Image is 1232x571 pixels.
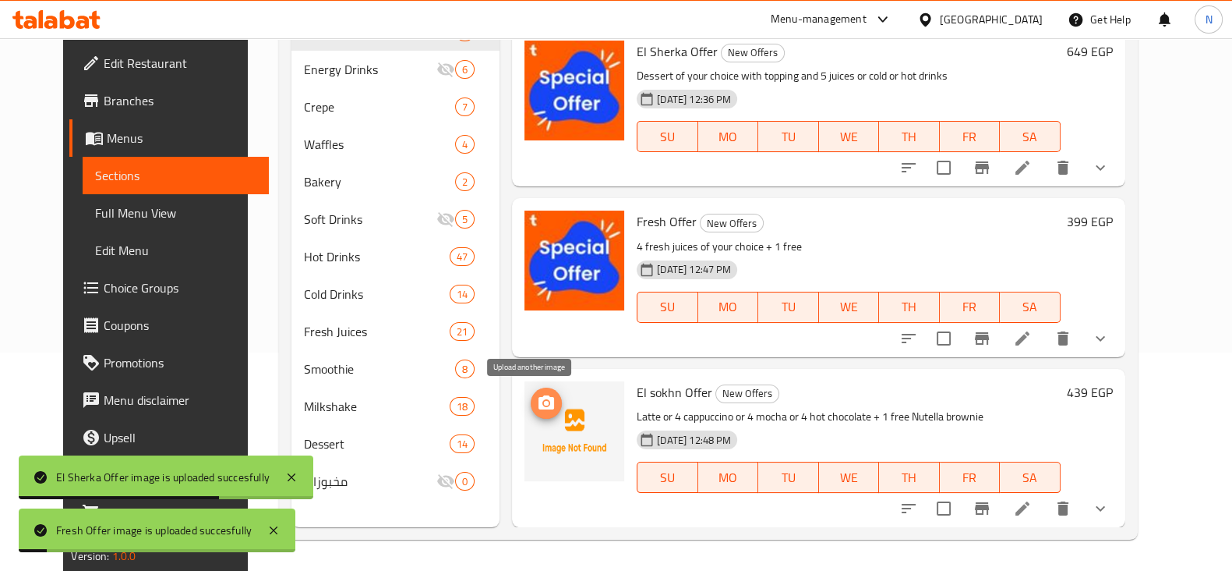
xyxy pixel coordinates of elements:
div: El Sherka Offer image is uploaded succesfully [56,469,270,486]
div: items [455,172,475,191]
a: Sections [83,157,269,194]
button: FR [940,462,1000,493]
div: New Offers [721,44,785,62]
span: Waffles [304,135,455,154]
div: Fresh Offer image is uploaded succesfully [56,522,252,539]
span: Coupons [104,316,256,335]
button: upload picture [531,388,562,419]
div: Bakery2 [291,163,500,200]
div: Fresh Juices [304,322,450,341]
a: Edit menu item [1013,329,1032,348]
a: Coupons [69,307,269,344]
span: Smoothie [304,360,455,378]
span: Dessert [304,434,450,453]
p: Dessert of your choice with topping and 5 juices or cold or hot drinks [637,66,1060,86]
span: WE [825,466,873,489]
span: WE [825,126,873,148]
div: Cold Drinks [304,285,450,303]
span: WE [825,296,873,318]
span: SU [644,126,691,148]
div: items [450,285,475,303]
button: TH [879,121,939,152]
span: 21 [450,325,474,339]
button: sort-choices [890,490,927,527]
svg: Show Choices [1091,499,1110,518]
span: Fresh Offer [637,210,697,233]
div: Hot Drinks47 [291,238,500,275]
span: Choice Groups [104,278,256,297]
button: TU [758,121,818,152]
button: SA [1000,462,1060,493]
span: Edit Menu [95,241,256,260]
button: TH [879,292,939,323]
button: Branch-specific-item [963,149,1001,186]
div: Energy Drinks [304,60,436,79]
div: مخبوزات [304,472,436,491]
span: MO [704,126,752,148]
span: MO [704,296,752,318]
span: 47 [450,250,474,264]
button: FR [940,292,1000,323]
span: Grocery Checklist [104,503,256,522]
svg: Inactive section [436,210,455,229]
button: delete [1044,320,1082,357]
button: Branch-specific-item [963,320,1001,357]
button: show more [1082,320,1119,357]
div: New Offers [700,214,764,232]
button: FR [940,121,1000,152]
button: delete [1044,149,1082,186]
span: Milkshake [304,397,450,416]
a: Choice Groups [69,269,269,307]
div: Energy Drinks6 [291,51,500,88]
svg: Inactive section [436,472,455,491]
span: New Offers [722,44,784,62]
div: items [450,434,475,453]
div: Dessert14 [291,425,500,463]
img: El sokhn Offer [524,381,624,481]
span: TU [764,126,812,148]
div: Milkshake18 [291,388,500,425]
span: Version: [71,546,109,566]
span: TH [885,466,933,489]
span: 7 [456,100,474,115]
div: [GEOGRAPHIC_DATA] [940,11,1043,28]
h6: 439 EGP [1067,381,1113,403]
h6: 399 EGP [1067,211,1113,232]
div: Smoothie8 [291,350,500,388]
span: TH [885,296,933,318]
a: Upsell [69,419,269,456]
div: مخبوزات0 [291,463,500,500]
span: Upsell [104,428,256,447]
div: Cold Drinks14 [291,275,500,313]
span: Crepe [304,98,455,116]
button: Branch-specific-item [963,490,1001,527]
a: Promotions [69,344,269,381]
button: show more [1082,149,1119,186]
span: SA [1006,126,1054,148]
a: Menus [69,119,269,157]
a: Full Menu View [83,194,269,232]
span: Hot Drinks [304,247,450,266]
button: SA [1000,292,1060,323]
button: SU [637,121,697,152]
span: FR [946,296,994,318]
a: Branches [69,82,269,119]
div: items [450,322,475,341]
div: items [455,60,475,79]
p: 4 fresh juices of your choice + 1 free [637,237,1060,257]
button: WE [819,121,879,152]
span: N [1205,11,1212,28]
span: Select to update [927,492,960,525]
span: [DATE] 12:47 PM [651,262,737,277]
span: Bakery [304,172,455,191]
span: Select to update [927,322,960,355]
span: Select to update [927,151,960,184]
div: Menu-management [771,10,867,29]
span: 14 [450,287,474,302]
span: 5 [456,212,474,227]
